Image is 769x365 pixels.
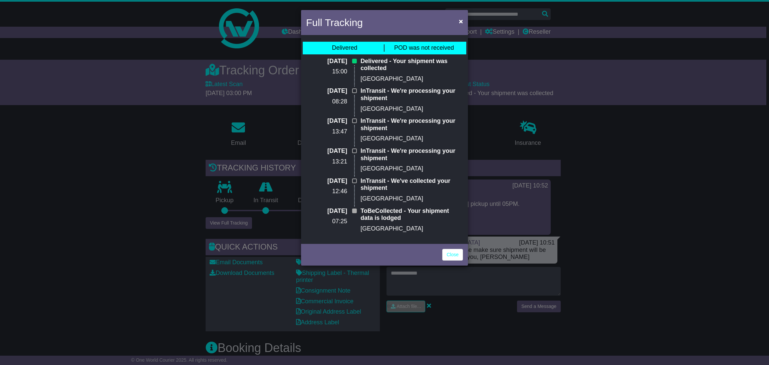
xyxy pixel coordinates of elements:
button: Close [456,14,466,28]
p: Delivered - Your shipment was collected [360,58,463,72]
p: [GEOGRAPHIC_DATA] [360,165,463,172]
p: [DATE] [306,208,347,215]
p: InTransit - We're processing your shipment [360,87,463,102]
span: × [459,17,463,25]
p: [GEOGRAPHIC_DATA] [360,225,463,233]
p: [GEOGRAPHIC_DATA] [360,135,463,142]
p: [DATE] [306,147,347,155]
p: 13:21 [306,158,347,165]
p: [DATE] [306,177,347,185]
p: 13:47 [306,128,347,135]
p: [DATE] [306,117,347,125]
span: POD was not received [394,44,454,51]
p: [DATE] [306,58,347,65]
p: 15:00 [306,68,347,75]
p: 07:25 [306,218,347,225]
p: ToBeCollected - Your shipment data is lodged [360,208,463,222]
p: InTransit - We're processing your shipment [360,147,463,162]
p: InTransit - We're processing your shipment [360,117,463,132]
a: Close [442,249,463,261]
p: [GEOGRAPHIC_DATA] [360,195,463,203]
p: [DATE] [306,87,347,95]
h4: Full Tracking [306,15,363,30]
div: Delivered [332,44,357,52]
p: InTransit - We've collected your shipment [360,177,463,192]
p: [GEOGRAPHIC_DATA] [360,75,463,83]
p: [GEOGRAPHIC_DATA] [360,105,463,113]
p: 08:28 [306,98,347,105]
p: 12:46 [306,188,347,195]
